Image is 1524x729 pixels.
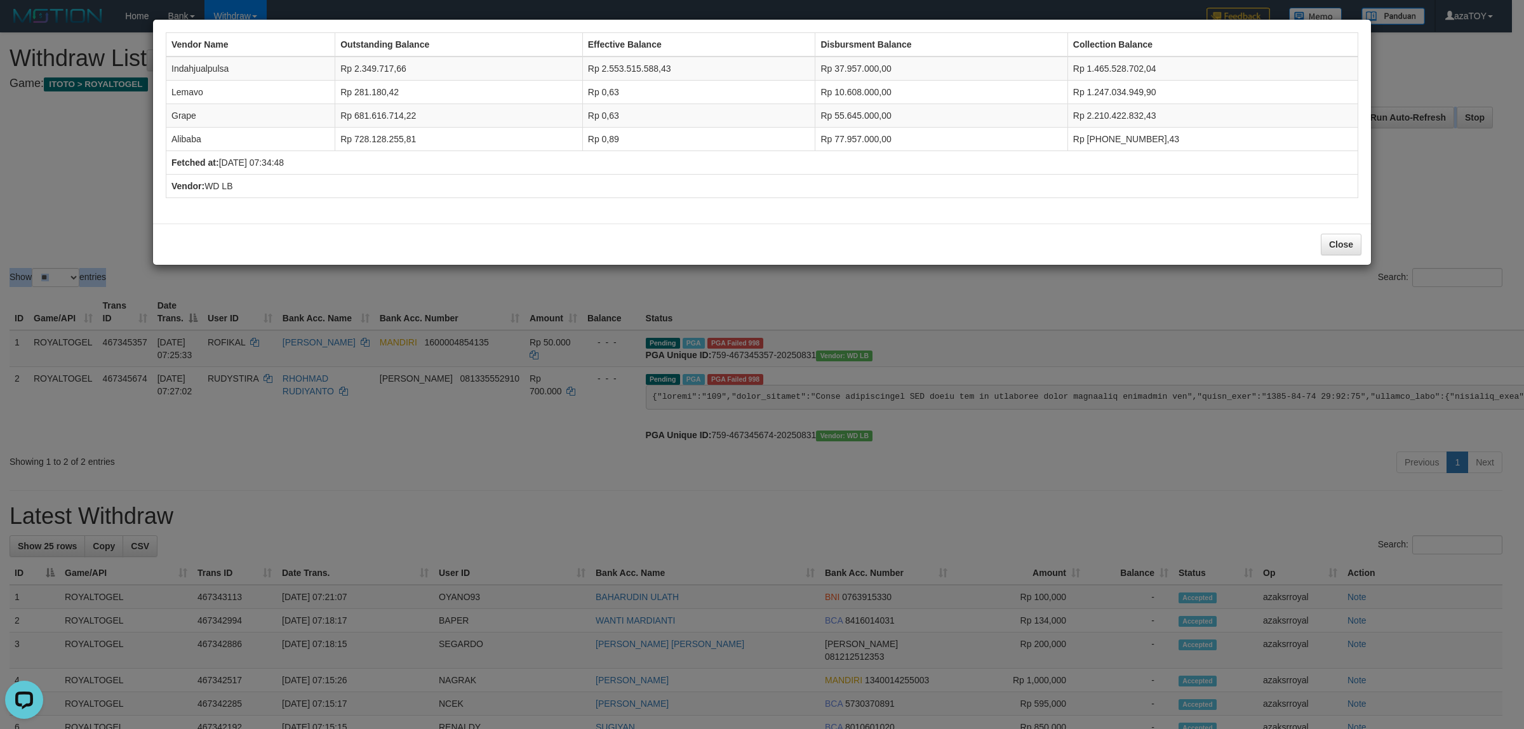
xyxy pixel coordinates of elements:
th: Disbursment Balance [815,33,1067,57]
td: Alibaba [166,128,335,151]
th: Collection Balance [1067,33,1358,57]
td: Rp 55.645.000,00 [815,104,1067,128]
td: Rp 1.247.034.949,90 [1067,81,1358,104]
td: Rp 681.616.714,22 [335,104,583,128]
th: Effective Balance [582,33,815,57]
td: Rp 0,63 [582,81,815,104]
td: Rp 728.128.255,81 [335,128,583,151]
td: Rp 2.210.422.832,43 [1067,104,1358,128]
td: Rp 1.465.528.702,04 [1067,57,1358,81]
td: Rp 10.608.000,00 [815,81,1067,104]
b: Fetched at: [171,157,219,168]
td: Rp [PHONE_NUMBER],43 [1067,128,1358,151]
td: Grape [166,104,335,128]
td: Rp 77.957.000,00 [815,128,1067,151]
td: Lemavo [166,81,335,104]
td: [DATE] 07:34:48 [166,151,1358,175]
td: Indahjualpulsa [166,57,335,81]
td: Rp 2.553.515.588,43 [582,57,815,81]
td: Rp 0,89 [582,128,815,151]
td: Rp 0,63 [582,104,815,128]
button: Close [1321,234,1361,255]
td: Rp 2.349.717,66 [335,57,583,81]
th: Outstanding Balance [335,33,583,57]
td: Rp 37.957.000,00 [815,57,1067,81]
button: Open LiveChat chat widget [5,5,43,43]
td: WD LB [166,175,1358,198]
td: Rp 281.180,42 [335,81,583,104]
th: Vendor Name [166,33,335,57]
b: Vendor: [171,181,204,191]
